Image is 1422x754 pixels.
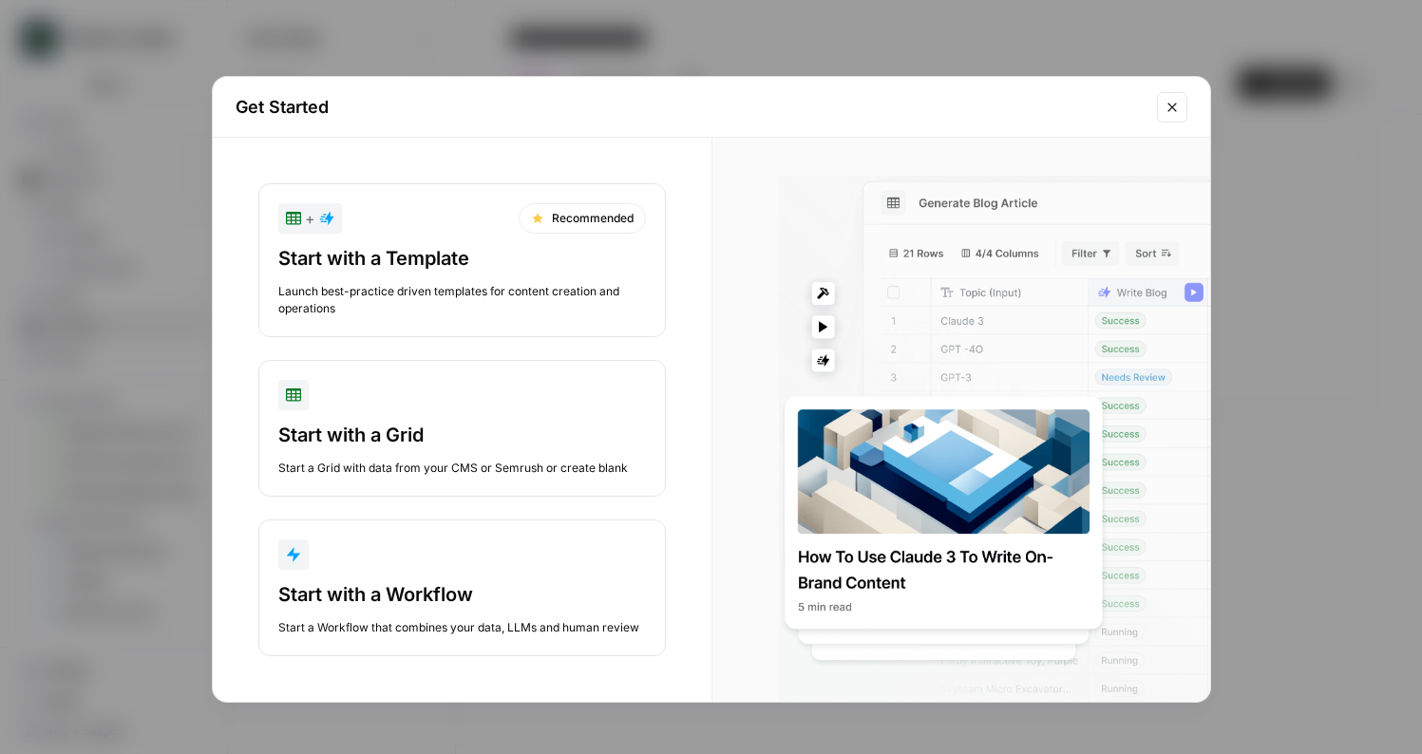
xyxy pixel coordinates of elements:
div: Launch best-practice driven templates for content creation and operations [278,283,646,317]
button: Start with a WorkflowStart a Workflow that combines your data, LLMs and human review [258,519,666,656]
button: Start with a GridStart a Grid with data from your CMS or Semrush or create blank [258,360,666,497]
div: Start with a Template [278,245,646,272]
h2: Get Started [236,94,1146,121]
button: Close modal [1157,92,1187,123]
div: + [286,207,334,230]
button: +RecommendedStart with a TemplateLaunch best-practice driven templates for content creation and o... [258,183,666,337]
div: Start a Workflow that combines your data, LLMs and human review [278,619,646,636]
div: Start with a Workflow [278,581,646,608]
div: Start a Grid with data from your CMS or Semrush or create blank [278,460,646,477]
div: Start with a Grid [278,422,646,448]
div: Recommended [519,203,646,234]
